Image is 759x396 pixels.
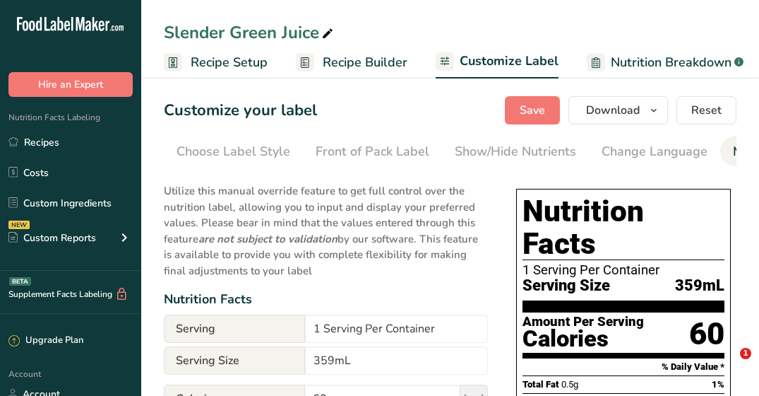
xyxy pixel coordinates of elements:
[164,346,305,375] span: Serving Size
[460,52,558,71] span: Customize Label
[316,142,429,161] div: Front of Pack Label
[164,99,317,122] h1: Customize your label
[586,102,640,119] span: Download
[191,53,268,72] span: Recipe Setup
[177,142,290,161] div: Choose Label Style
[522,359,724,375] section: % Daily Value *
[164,20,336,45] div: Slender Green Juice
[676,96,736,124] button: Reset
[711,348,745,382] iframe: Intercom live chat
[164,47,268,78] a: Recipe Setup
[9,277,31,286] div: BETA
[8,221,30,229] div: NEW
[611,53,731,72] span: Nutrition Breakdown
[522,315,644,329] div: Amount Per Serving
[522,277,610,295] span: Serving Size
[323,53,407,72] span: Recipe Builder
[164,315,305,343] span: Serving
[8,231,96,245] div: Custom Reports
[505,96,560,124] button: Save
[568,96,668,124] button: Download
[8,334,83,348] div: Upgrade Plan
[602,142,707,161] div: Change Language
[522,263,724,277] div: 1 Serving Per Container
[164,290,488,309] div: Nutrition Facts
[561,379,578,390] span: 0.5g
[8,72,133,97] button: Hire an Expert
[164,175,488,279] p: Utilize this manual override feature to get full control over the nutrition label, allowing you t...
[198,232,337,246] b: are not subject to validation
[436,45,558,79] a: Customize Label
[522,329,644,349] div: Calories
[675,277,724,295] span: 359mL
[522,195,724,260] h1: Nutrition Facts
[296,47,407,78] a: Recipe Builder
[689,315,724,353] div: 60
[455,142,576,161] div: Show/Hide Nutrients
[740,348,751,359] span: 1
[520,102,545,119] span: Save
[691,102,722,119] span: Reset
[587,47,743,78] a: Nutrition Breakdown
[712,379,724,390] span: 1%
[522,379,559,390] span: Total Fat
